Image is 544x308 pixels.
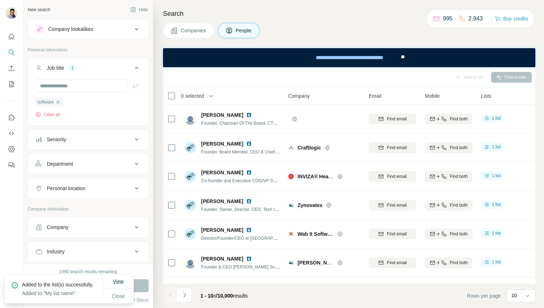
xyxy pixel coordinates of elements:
[236,27,252,34] span: People
[185,228,196,240] img: Avatar
[288,202,294,208] img: Logo of Zynovatex
[492,230,501,236] span: 1 list
[28,59,148,79] button: Job title1
[47,224,68,231] div: Company
[201,111,243,119] span: [PERSON_NAME]
[387,116,407,122] span: Find email
[298,260,387,266] span: [PERSON_NAME] Software Solutions
[181,92,204,100] span: 0 selected
[246,227,252,233] img: LinkedIn logo
[6,158,17,171] button: Feedback
[369,229,416,239] button: Find email
[201,255,243,262] span: [PERSON_NAME]
[492,144,501,150] span: 1 list
[47,185,85,192] div: Personal location
[495,14,528,24] button: Buy credits
[218,293,233,299] span: 10,000
[425,92,440,100] span: Mobile
[425,229,472,239] button: Find both
[246,198,252,204] img: LinkedIn logo
[6,46,17,59] button: Search
[177,288,192,302] button: Navigate to next page
[492,201,501,208] span: 1 list
[387,173,407,180] span: Find email
[450,202,468,208] span: Find both
[201,206,327,212] span: Founder, Owner, Director, CEO, Tech lead and Software Engineer
[369,92,381,100] span: Email
[511,292,517,299] p: 10
[369,171,416,182] button: Find email
[288,231,294,237] img: Logo of Wab It Software
[288,145,294,151] img: Logo of Craftlogic
[37,99,54,105] span: software
[163,9,535,19] h4: Search
[425,114,472,124] button: Find both
[213,293,218,299] span: of
[492,173,501,179] span: 1 list
[22,281,99,288] p: Added to the list(s) successfully.
[185,113,196,125] img: Avatar
[201,264,306,270] span: Founder & CEO [PERSON_NAME] Software Solutions
[201,235,354,241] span: Director/Founder/CEO at [GEOGRAPHIC_DATA] IT Software [DOMAIN_NAME]
[369,114,416,124] button: Find email
[48,26,93,33] div: Company lookalikes
[6,62,17,75] button: Enrich CSV
[47,248,65,255] div: Industry
[6,127,17,140] button: Use Surfe API
[468,14,483,23] p: 2,943
[298,174,470,179] span: INVIZA® Health—Powering Remote MonitoringTM via Inviza Intelligence
[201,140,243,147] span: [PERSON_NAME]
[28,131,148,148] button: Seniority
[28,180,148,197] button: Personal location
[369,257,416,268] button: Find email
[6,30,17,43] button: Quick start
[200,293,213,299] span: 1 - 10
[246,141,252,147] img: LinkedIn logo
[246,170,252,175] img: LinkedIn logo
[201,149,311,155] span: Founder, Board Member, CEO & Chief Software Architect
[185,171,196,182] img: Avatar
[492,115,501,121] span: 1 list
[28,6,50,13] div: New search
[113,279,123,284] span: View
[387,144,407,151] span: Find email
[387,259,407,266] span: Find email
[28,219,148,236] button: Company
[6,111,17,124] button: Use Surfe on LinkedIn
[298,202,322,209] span: Zynovatex
[288,92,310,100] span: Company
[492,259,501,265] span: 1 list
[450,231,468,237] span: Find both
[28,155,148,173] button: Department
[201,169,243,176] span: [PERSON_NAME]
[450,144,468,151] span: Find both
[425,171,472,182] button: Find both
[28,20,148,38] button: Company lookalikes
[6,143,17,156] button: Dashboard
[450,116,468,122] span: Find both
[35,111,60,118] button: Clear all
[467,292,501,299] span: Rows per page
[163,48,535,67] iframe: Banner
[246,256,252,262] img: LinkedIn logo
[201,120,331,126] span: Founder, Chairman Of The Board, CTO, Principal Software Architect
[28,243,148,260] button: Industry
[185,142,196,153] img: Avatar
[481,92,491,100] span: Lists
[450,259,468,266] span: Find both
[68,65,77,71] div: 1
[443,14,453,23] p: 995
[112,293,125,300] span: Close
[201,198,243,205] span: [PERSON_NAME]
[125,4,153,15] button: Hide
[425,200,472,211] button: Find both
[288,174,294,179] img: Logo of INVIZA® Health—Powering Remote MonitoringTM via Inviza Intelligence
[59,268,117,275] div: 1990 search results remaining
[425,142,472,153] button: Find both
[246,112,252,118] img: LinkedIn logo
[6,7,17,19] img: Avatar
[185,199,196,211] img: Avatar
[298,230,334,238] span: Wab It Software
[298,144,321,151] span: Craftlogic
